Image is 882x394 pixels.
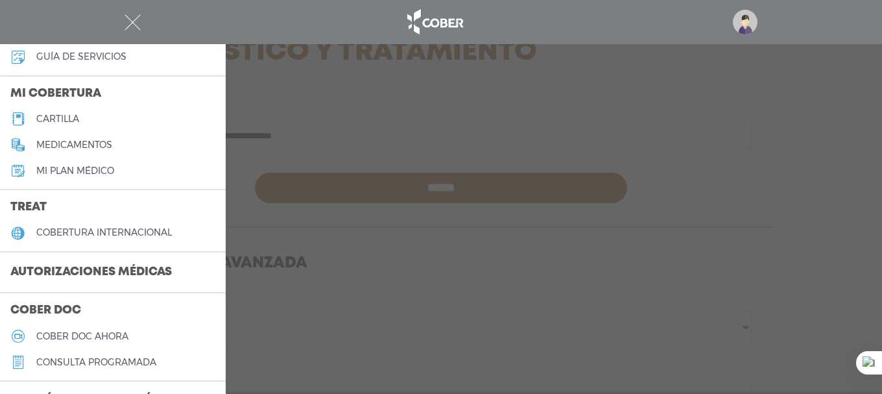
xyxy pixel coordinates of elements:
[36,227,172,238] h5: cobertura internacional
[36,357,156,368] h5: consulta programada
[733,10,757,34] img: profile-placeholder.svg
[36,331,128,342] h5: Cober doc ahora
[36,166,114,177] h5: Mi plan médico
[36,114,79,125] h5: cartilla
[125,14,141,31] img: Cober_menu-close-white.svg
[36,51,126,62] h5: guía de servicios
[400,6,468,38] img: logo_cober_home-white.png
[36,140,112,151] h5: medicamentos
